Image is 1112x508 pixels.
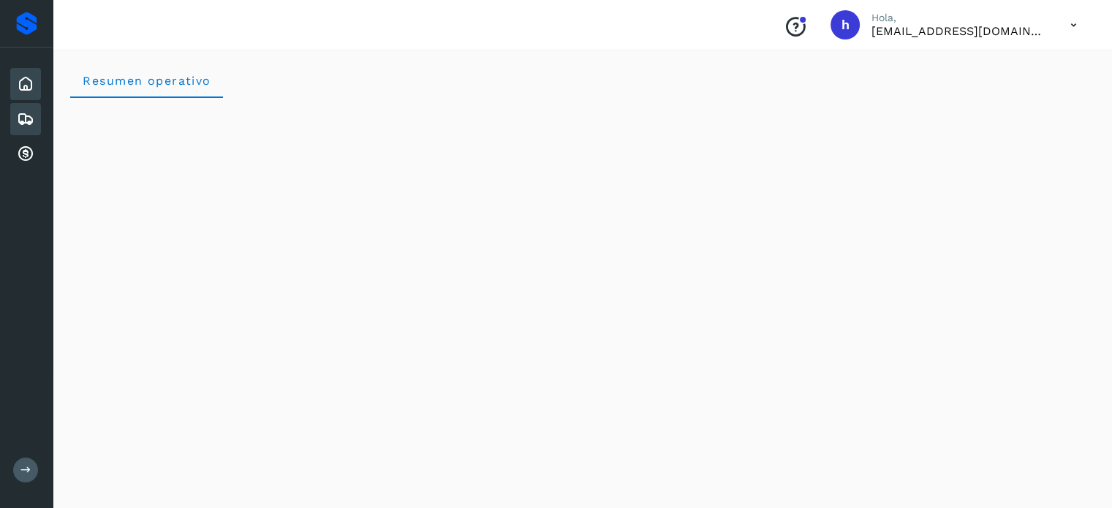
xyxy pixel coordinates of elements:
div: Embarques [10,103,41,135]
div: Inicio [10,68,41,100]
div: Cuentas por cobrar [10,138,41,170]
p: Hola, [871,12,1047,24]
span: Resumen operativo [82,74,211,88]
p: hpichardo@karesan.com.mx [871,24,1047,38]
